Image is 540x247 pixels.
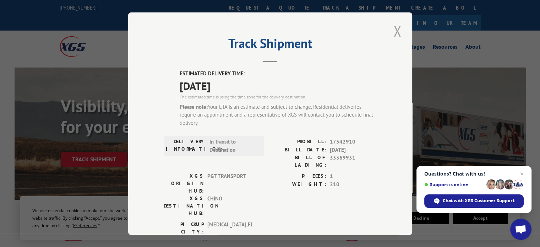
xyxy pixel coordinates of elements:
label: BILL OF LADING: [270,154,326,169]
span: 33369931 [330,154,377,169]
span: 1 [330,172,377,181]
span: CHINO [207,195,255,217]
label: PICKUP CITY: [164,221,204,236]
label: XGS ORIGIN HUB: [164,172,204,195]
span: Chat with XGS Customer Support [443,198,514,204]
strong: Please note: [180,103,208,110]
span: PGT TRANSPORT [207,172,255,195]
span: Questions? Chat with us! [424,171,524,177]
label: WEIGHT: [270,180,326,188]
div: The estimated time is using the time zone for the delivery destination. [180,93,377,100]
span: [DATE] [330,146,377,154]
span: [DATE] [180,77,377,93]
label: XGS DESTINATION HUB: [164,195,204,217]
span: [MEDICAL_DATA] , FL [207,221,255,236]
span: 17542910 [330,138,377,146]
label: PROBILL: [270,138,326,146]
span: In Transit to Destination [209,138,257,154]
label: ESTIMATED DELIVERY TIME: [180,70,377,78]
h2: Track Shipment [164,38,377,52]
label: DELIVERY INFORMATION: [166,138,206,154]
span: 210 [330,180,377,188]
span: Support is online [424,182,484,187]
label: BILL DATE: [270,146,326,154]
label: PIECES: [270,172,326,181]
button: Close modal [391,21,403,41]
span: Chat with XGS Customer Support [424,194,524,208]
div: Your ETA is an estimate and subject to change. Residential deliveries require an appointment and ... [180,103,377,127]
a: Open chat [510,219,531,240]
